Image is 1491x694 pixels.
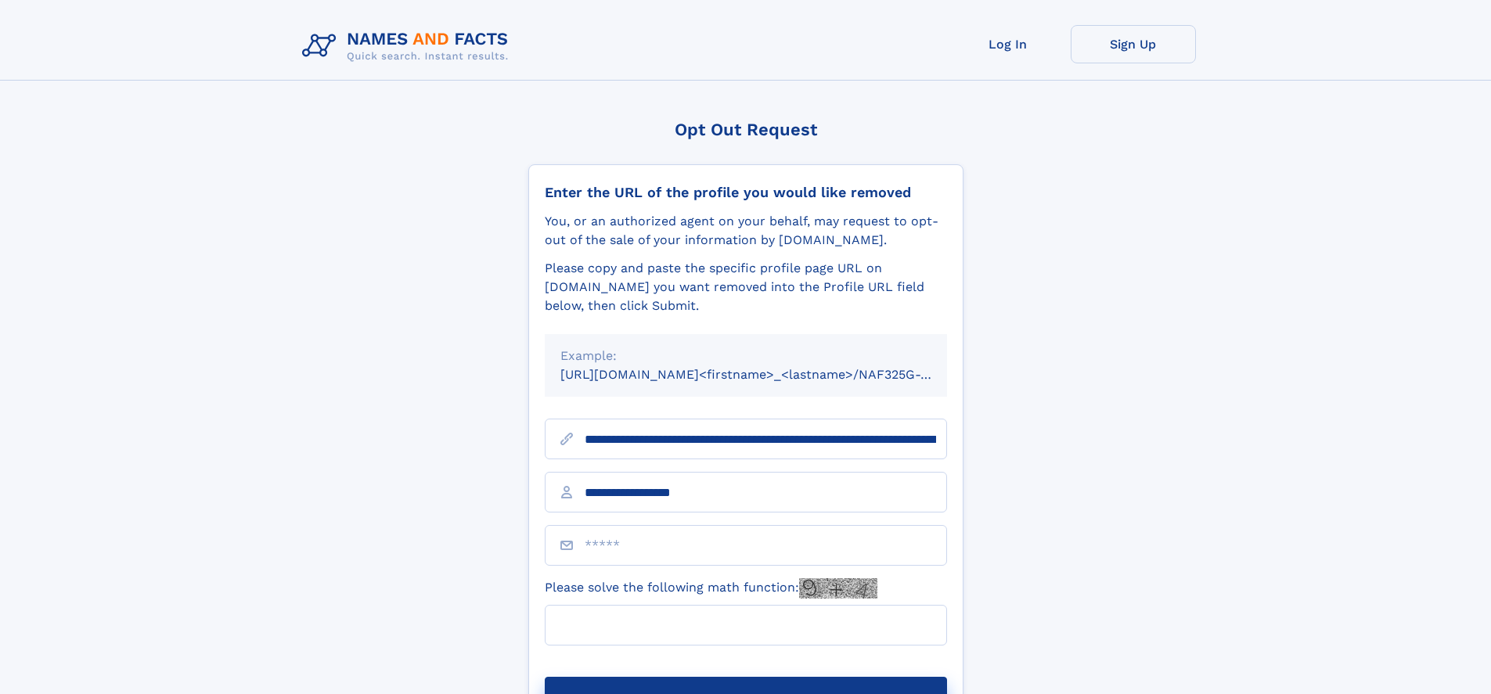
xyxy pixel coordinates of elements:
[560,367,977,382] small: [URL][DOMAIN_NAME]<firstname>_<lastname>/NAF325G-xxxxxxxx
[528,120,963,139] div: Opt Out Request
[945,25,1071,63] a: Log In
[560,347,931,365] div: Example:
[545,184,947,201] div: Enter the URL of the profile you would like removed
[545,259,947,315] div: Please copy and paste the specific profile page URL on [DOMAIN_NAME] you want removed into the Pr...
[545,212,947,250] div: You, or an authorized agent on your behalf, may request to opt-out of the sale of your informatio...
[1071,25,1196,63] a: Sign Up
[545,578,877,599] label: Please solve the following math function:
[296,25,521,67] img: Logo Names and Facts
